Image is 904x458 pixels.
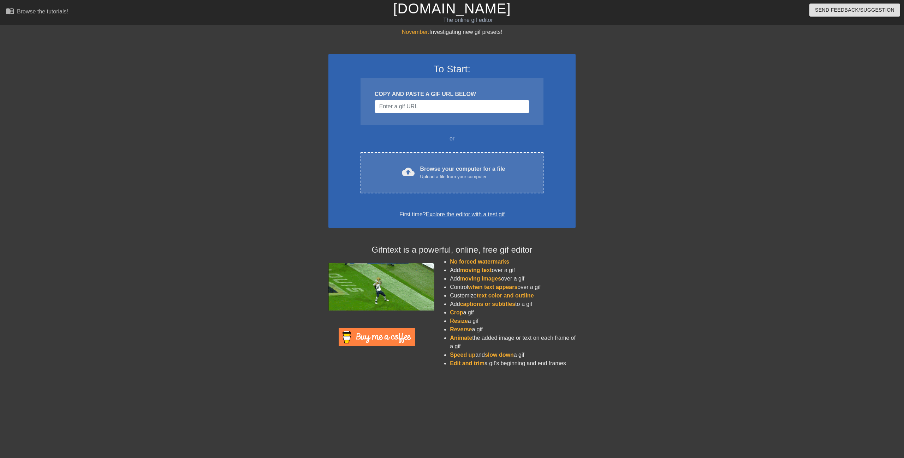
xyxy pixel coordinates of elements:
[338,210,566,219] div: First time?
[450,300,576,308] li: Add to a gif
[339,328,415,346] img: Buy Me A Coffee
[393,1,511,16] a: [DOMAIN_NAME]
[468,284,518,290] span: when text appears
[402,165,415,178] span: cloud_upload
[328,245,576,255] h4: Gifntext is a powerful, online, free gif editor
[420,165,505,180] div: Browse your computer for a file
[426,211,505,217] a: Explore the editor with a test gif
[347,134,557,143] div: or
[450,325,576,334] li: a gif
[450,326,472,332] span: Reverse
[460,267,492,273] span: moving text
[305,16,631,24] div: The online gif editor
[450,275,576,283] li: Add over a gif
[450,318,468,324] span: Resize
[450,351,576,359] li: and a gif
[460,301,515,307] span: captions or subtitles
[450,334,576,351] li: the added image or text on each frame of a gif
[450,359,576,368] li: a gif's beginning and end frames
[450,259,509,265] span: No forced watermarks
[328,28,576,36] div: Investigating new gif presets!
[450,308,576,317] li: a gif
[809,4,900,17] button: Send Feedback/Suggestion
[6,7,14,15] span: menu_book
[450,291,576,300] li: Customize
[460,276,501,282] span: moving images
[6,7,68,18] a: Browse the tutorials!
[815,6,894,14] span: Send Feedback/Suggestion
[375,100,529,113] input: Username
[17,8,68,14] div: Browse the tutorials!
[477,293,534,299] span: text color and outline
[328,263,434,311] img: football_small.gif
[450,266,576,275] li: Add over a gif
[450,360,484,366] span: Edit and trim
[402,29,429,35] span: November:
[450,317,576,325] li: a gif
[420,173,505,180] div: Upload a file from your computer
[450,309,463,315] span: Crop
[450,352,475,358] span: Speed up
[485,352,514,358] span: slow down
[375,90,529,98] div: COPY AND PASTE A GIF URL BELOW
[450,283,576,291] li: Control over a gif
[338,63,566,75] h3: To Start:
[450,335,472,341] span: Animate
